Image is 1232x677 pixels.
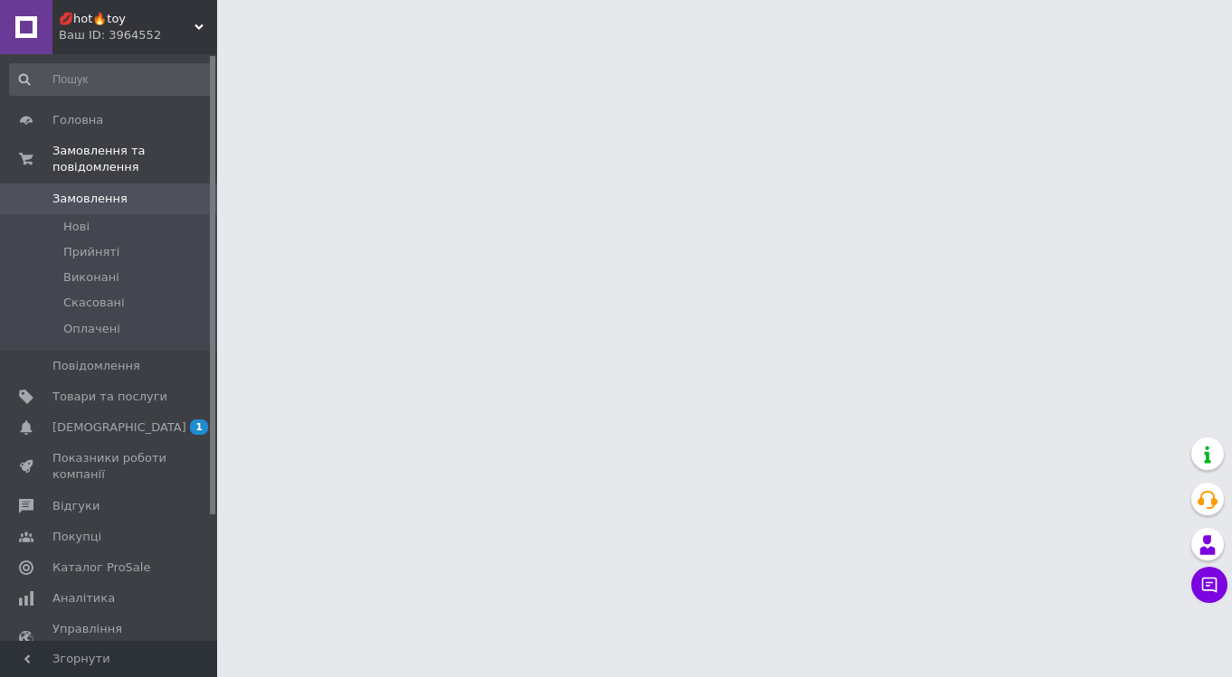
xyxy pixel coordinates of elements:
[63,295,125,311] span: Скасовані
[59,11,194,27] span: 💋hot🔥toy
[52,358,140,374] span: Повідомлення
[63,321,120,337] span: Оплачені
[52,389,167,405] span: Товари та послуги
[63,269,119,286] span: Виконані
[63,219,90,235] span: Нові
[52,143,217,175] span: Замовлення та повідомлення
[52,419,186,436] span: [DEMOGRAPHIC_DATA]
[52,498,100,514] span: Відгуки
[59,27,217,43] div: Ваш ID: 3964552
[1191,567,1227,603] button: Чат з покупцем
[63,244,119,260] span: Прийняті
[52,621,167,653] span: Управління сайтом
[52,590,115,606] span: Аналітика
[52,450,167,483] span: Показники роботи компанії
[52,559,150,576] span: Каталог ProSale
[52,529,101,545] span: Покупці
[9,63,213,96] input: Пошук
[52,112,103,128] span: Головна
[52,191,128,207] span: Замовлення
[190,419,208,435] span: 1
